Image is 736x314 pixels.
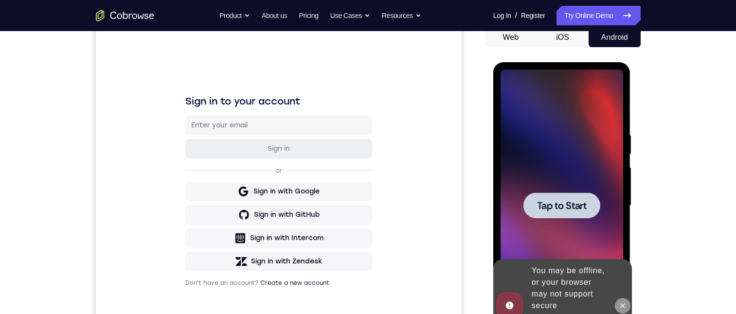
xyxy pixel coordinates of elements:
[262,6,287,25] a: About us
[219,6,250,25] button: Product
[178,139,188,147] p: or
[96,10,154,21] a: Go to the home page
[164,252,233,259] a: Create a new account
[515,10,517,21] span: /
[556,6,640,25] a: Try Online Demo
[521,6,545,25] a: Register
[158,159,224,169] div: Sign in with Google
[35,199,120,288] div: You may be offline, or your browser may not support secure WebSockets. More info at [URL][DOMAIN_...
[44,139,93,148] span: Tap to Start
[485,28,537,47] button: Web
[155,229,227,239] div: Sign in with Zendesk
[589,28,641,47] button: Android
[90,154,276,174] button: Sign in with Google
[330,6,370,25] button: Use Cases
[90,201,276,220] button: Sign in with Intercom
[382,6,421,25] button: Resources
[158,182,224,192] div: Sign in with GitHub
[90,251,276,259] p: Don't have an account?
[30,130,107,156] button: Tap to Start
[154,206,228,215] div: Sign in with Intercom
[299,6,318,25] a: Pricing
[493,6,511,25] a: Log In
[90,224,276,244] button: Sign in with Zendesk
[537,28,589,47] button: iOS
[90,177,276,197] button: Sign in with GitHub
